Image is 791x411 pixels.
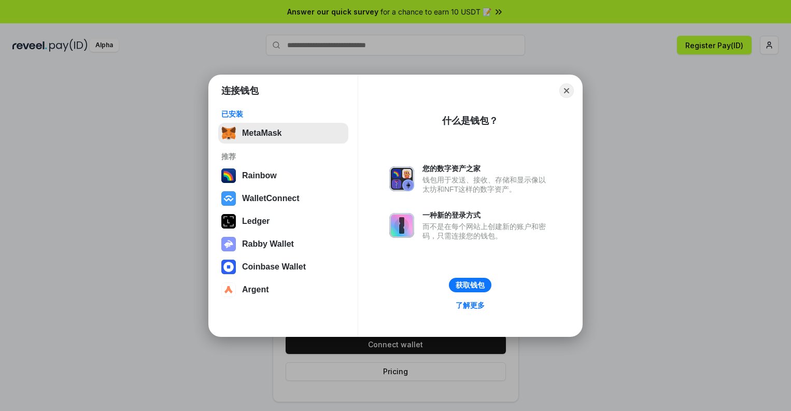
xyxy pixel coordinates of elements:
img: svg+xml,%3Csvg%20width%3D%2228%22%20height%3D%2228%22%20viewBox%3D%220%200%2028%2028%22%20fill%3D... [221,191,236,206]
div: MetaMask [242,129,281,138]
div: 一种新的登录方式 [422,210,551,220]
div: 什么是钱包？ [442,115,498,127]
div: Rainbow [242,171,277,180]
button: Coinbase Wallet [218,257,348,277]
img: svg+xml,%3Csvg%20fill%3D%22none%22%20height%3D%2233%22%20viewBox%3D%220%200%2035%2033%22%20width%... [221,126,236,140]
img: svg+xml,%3Csvg%20xmlns%3D%22http%3A%2F%2Fwww.w3.org%2F2000%2Fsvg%22%20width%3D%2228%22%20height%3... [221,214,236,229]
button: Close [559,83,574,98]
div: WalletConnect [242,194,300,203]
div: Rabby Wallet [242,239,294,249]
button: MetaMask [218,123,348,144]
img: svg+xml,%3Csvg%20width%3D%2228%22%20height%3D%2228%22%20viewBox%3D%220%200%2028%2028%22%20fill%3D... [221,260,236,274]
div: 而不是在每个网站上创建新的账户和密码，只需连接您的钱包。 [422,222,551,240]
div: Coinbase Wallet [242,262,306,272]
div: 您的数字资产之家 [422,164,551,173]
button: Rainbow [218,165,348,186]
button: Rabby Wallet [218,234,348,254]
div: 了解更多 [456,301,485,310]
button: 获取钱包 [449,278,491,292]
img: svg+xml,%3Csvg%20xmlns%3D%22http%3A%2F%2Fwww.w3.org%2F2000%2Fsvg%22%20fill%3D%22none%22%20viewBox... [389,166,414,191]
button: WalletConnect [218,188,348,209]
img: svg+xml,%3Csvg%20width%3D%2228%22%20height%3D%2228%22%20viewBox%3D%220%200%2028%2028%22%20fill%3D... [221,282,236,297]
div: Argent [242,285,269,294]
a: 了解更多 [449,299,491,312]
div: 获取钱包 [456,280,485,290]
button: Ledger [218,211,348,232]
img: svg+xml,%3Csvg%20width%3D%22120%22%20height%3D%22120%22%20viewBox%3D%220%200%20120%20120%22%20fil... [221,168,236,183]
button: Argent [218,279,348,300]
div: 已安装 [221,109,345,119]
h1: 连接钱包 [221,84,259,97]
img: svg+xml,%3Csvg%20xmlns%3D%22http%3A%2F%2Fwww.w3.org%2F2000%2Fsvg%22%20fill%3D%22none%22%20viewBox... [221,237,236,251]
img: svg+xml,%3Csvg%20xmlns%3D%22http%3A%2F%2Fwww.w3.org%2F2000%2Fsvg%22%20fill%3D%22none%22%20viewBox... [389,213,414,238]
div: 推荐 [221,152,345,161]
div: 钱包用于发送、接收、存储和显示像以太坊和NFT这样的数字资产。 [422,175,551,194]
div: Ledger [242,217,270,226]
